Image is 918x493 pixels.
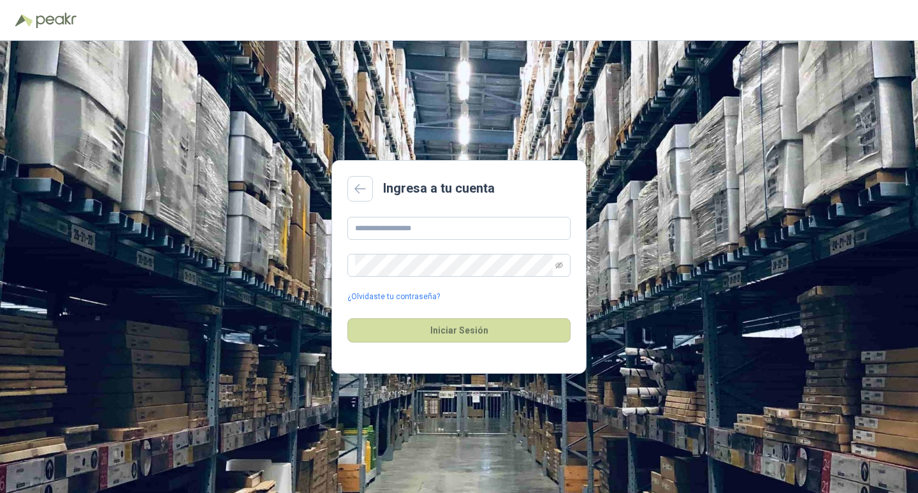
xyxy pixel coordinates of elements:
[36,13,76,28] img: Peakr
[383,179,495,198] h2: Ingresa a tu cuenta
[15,14,33,27] img: Logo
[347,318,571,342] button: Iniciar Sesión
[347,291,440,303] a: ¿Olvidaste tu contraseña?
[555,261,563,269] span: eye-invisible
